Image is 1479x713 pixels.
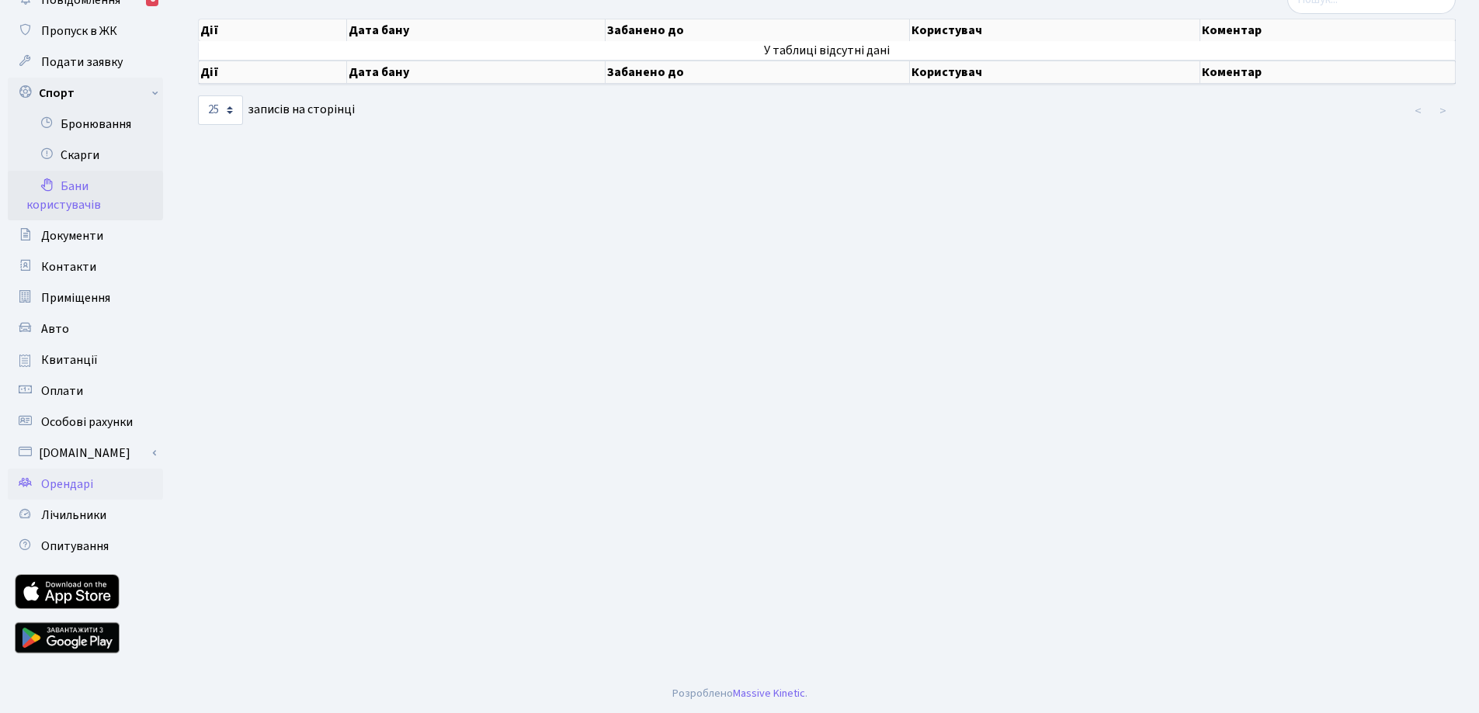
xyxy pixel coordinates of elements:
[8,531,163,562] a: Опитування
[8,469,163,500] a: Орендарі
[41,538,109,555] span: Опитування
[672,685,807,702] div: Розроблено .
[41,258,96,275] span: Контакти
[41,476,93,493] span: Орендарі
[199,19,347,41] th: Дії
[41,227,103,244] span: Документи
[198,95,243,125] select: записів на сторінці
[606,19,910,41] th: Забанено до
[347,19,606,41] th: Дата бану
[41,382,83,400] span: Оплати
[41,507,106,524] span: Лічильники
[8,171,163,220] a: Бани користувачів
[8,282,163,313] a: Приміщення
[41,351,98,369] span: Квитанції
[8,16,163,47] a: Пропуск в ЖК
[8,78,163,109] a: Спорт
[8,438,163,469] a: [DOMAIN_NAME]
[199,41,1456,60] td: У таблиці відсутні дані
[733,685,805,701] a: Massive Kinetic
[198,95,355,125] label: записів на сторінці
[8,500,163,531] a: Лічильники
[41,414,133,431] span: Особові рахунки
[606,61,910,84] th: Забанено до
[8,109,163,140] a: Бронювання
[910,19,1200,41] th: Користувач
[8,251,163,282] a: Контакти
[8,47,163,78] a: Подати заявку
[8,376,163,407] a: Оплати
[910,61,1200,84] th: Користувач
[41,22,117,40] span: Пропуск в ЖК
[8,140,163,171] a: Скарги
[1200,61,1456,84] th: Коментар
[41,54,123,71] span: Подати заявку
[1200,19,1456,41] th: Коментар
[8,220,163,251] a: Документи
[8,407,163,438] a: Особові рахунки
[8,313,163,344] a: Авто
[41,289,110,306] span: Приміщення
[199,61,347,84] th: Дії
[41,320,69,337] span: Авто
[347,61,606,84] th: Дата бану
[8,344,163,376] a: Квитанції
